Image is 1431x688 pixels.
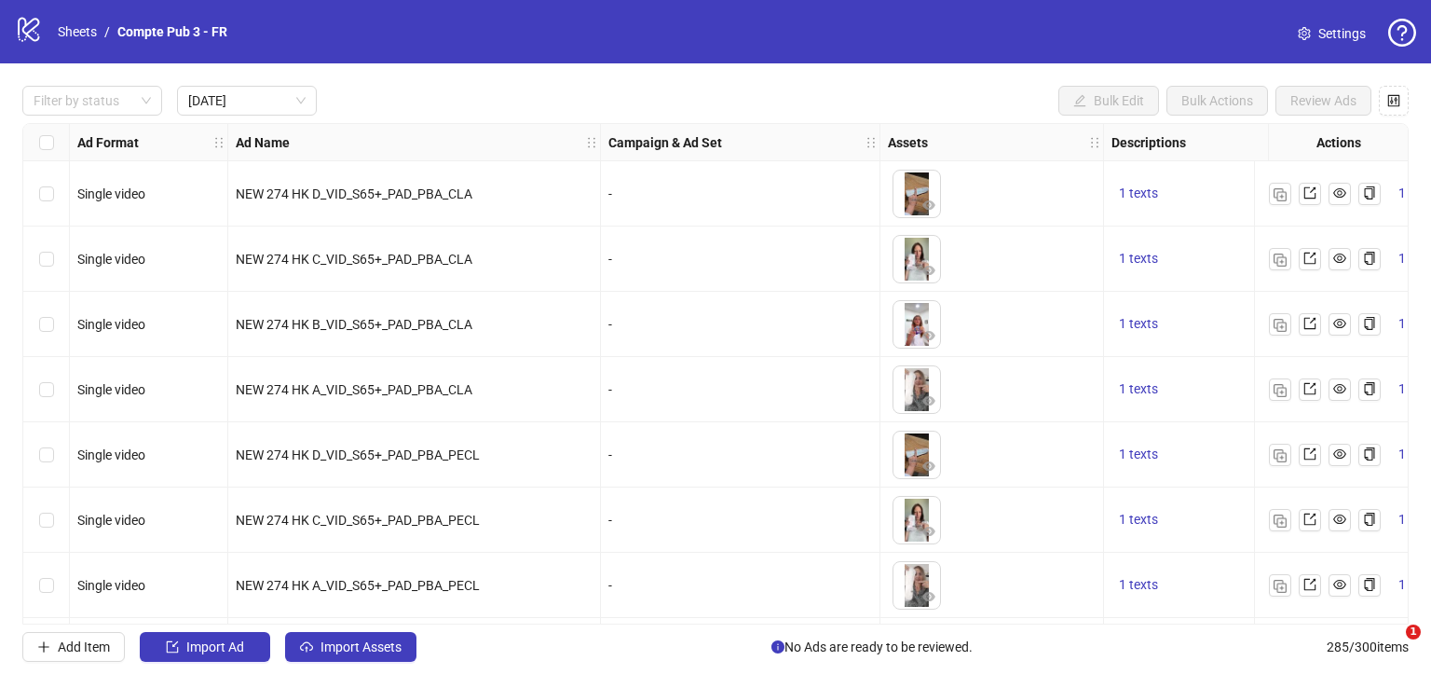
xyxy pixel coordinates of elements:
[1274,515,1287,528] img: Duplicate
[1388,19,1416,47] span: question-circle
[1283,19,1381,48] a: Settings
[1318,23,1366,44] span: Settings
[1058,86,1159,116] button: Bulk Edit
[58,640,110,654] span: Add Item
[1363,186,1376,200] span: copy
[54,21,101,42] a: Sheets
[608,575,872,596] div: -
[1119,447,1158,461] span: 1 texts
[1303,382,1316,395] span: export
[1333,186,1346,200] span: eye
[1274,384,1287,397] img: Duplicate
[1406,625,1421,640] span: 1
[1111,183,1165,205] button: 1 texts
[1303,317,1316,330] span: export
[23,422,70,488] div: Select row 5
[225,136,238,149] span: holder
[1119,316,1158,331] span: 1 texts
[1303,447,1316,461] span: export
[1368,625,1412,669] iframe: Intercom live chat
[23,292,70,357] div: Select row 3
[1274,319,1287,332] img: Duplicate
[922,394,935,407] span: eye
[212,136,225,149] span: holder
[608,445,872,465] div: -
[236,447,480,462] span: NEW 274 HK D_VID_S65+_PAD_PBA_PECL
[1119,251,1158,266] span: 1 texts
[608,379,872,400] div: -
[77,513,145,528] span: Single video
[320,640,402,654] span: Import Assets
[875,124,879,160] div: Resize Campaign & Ad Set column
[1363,447,1376,461] span: copy
[1111,132,1186,153] strong: Descriptions
[140,632,270,662] button: Import Ad
[1379,86,1409,116] button: Configure table settings
[236,382,472,397] span: NEW 274 HK A_VID_S65+_PAD_PBA_CLA
[23,618,70,683] div: Select row 8
[285,632,416,662] button: Import Assets
[1269,574,1291,597] button: Duplicate
[1316,132,1361,153] strong: Actions
[893,562,940,609] img: Asset 1
[236,317,472,332] span: NEW 274 HK B_VID_S65+_PAD_PBA_CLA
[1119,577,1158,592] span: 1 texts
[585,136,598,149] span: holder
[23,124,70,161] div: Select all rows
[77,382,145,397] span: Single video
[114,21,231,42] a: Compte Pub 3 - FR
[1303,578,1316,591] span: export
[918,195,940,217] button: Preview
[918,586,940,609] button: Preview
[1119,186,1158,200] span: 1 texts
[1363,317,1376,330] span: copy
[918,456,940,478] button: Preview
[1274,188,1287,201] img: Duplicate
[223,124,227,160] div: Resize Ad Format column
[77,132,139,153] strong: Ad Format
[893,366,940,413] img: Asset 1
[23,161,70,227] div: Select row 1
[1333,382,1346,395] span: eye
[23,488,70,553] div: Select row 6
[1119,512,1158,527] span: 1 texts
[1166,86,1268,116] button: Bulk Actions
[595,124,600,160] div: Resize Ad Name column
[1111,248,1165,270] button: 1 texts
[77,317,145,332] span: Single video
[77,578,145,593] span: Single video
[922,525,935,538] span: eye
[918,260,940,282] button: Preview
[1119,381,1158,396] span: 1 texts
[37,640,50,654] span: plus
[77,447,145,462] span: Single video
[922,264,935,277] span: eye
[608,132,722,153] strong: Campaign & Ad Set
[23,357,70,422] div: Select row 4
[893,497,940,544] img: Asset 1
[1303,252,1316,265] span: export
[1111,509,1165,531] button: 1 texts
[608,184,872,204] div: -
[186,640,244,654] span: Import Ad
[1333,513,1346,526] span: eye
[771,637,973,657] span: No Ads are ready to be reviewed.
[1101,136,1114,149] span: holder
[922,460,935,473] span: eye
[1303,513,1316,526] span: export
[1274,449,1287,462] img: Duplicate
[1333,317,1346,330] span: eye
[922,329,935,342] span: eye
[236,252,472,267] span: NEW 274 HK C_VID_S65+_PAD_PBA_CLA
[918,521,940,544] button: Preview
[300,640,313,654] span: cloud-upload
[166,640,179,654] span: import
[188,87,306,115] span: Today
[236,513,480,528] span: NEW 274 HK C_VID_S65+_PAD_PBA_PECL
[1363,382,1376,395] span: copy
[1303,186,1316,200] span: export
[608,510,872,530] div: -
[1363,252,1376,265] span: copy
[1098,124,1103,160] div: Resize Assets column
[1111,378,1165,401] button: 1 texts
